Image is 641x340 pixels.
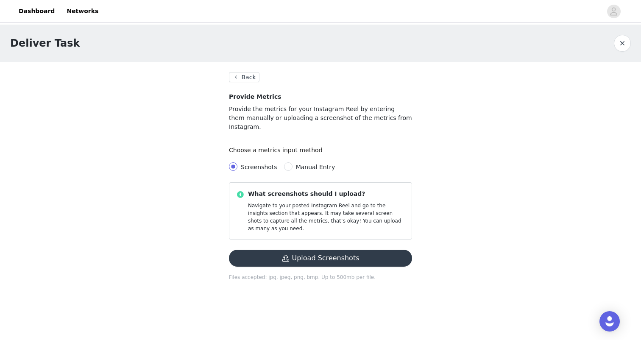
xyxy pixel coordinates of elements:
h1: Deliver Task [10,36,80,51]
p: What screenshots should I upload? [248,190,405,198]
span: Screenshots [241,164,277,170]
p: Provide the metrics for your Instagram Reel by entering them manually or uploading a screenshot o... [229,105,412,131]
span: Upload Screenshots [229,255,412,262]
p: Navigate to your posted Instagram Reel and go to the insights section that appears. It may take s... [248,202,405,232]
span: Manual Entry [296,164,335,170]
div: avatar [610,5,618,18]
a: Dashboard [14,2,60,21]
h4: Provide Metrics [229,92,412,101]
button: Upload Screenshots [229,250,412,267]
label: Choose a metrics input method [229,147,327,153]
a: Networks [61,2,103,21]
button: Back [229,72,259,82]
div: Open Intercom Messenger [599,311,620,332]
p: Files accepted: jpg, jpeg, png, bmp. Up to 500mb per file. [229,273,412,281]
